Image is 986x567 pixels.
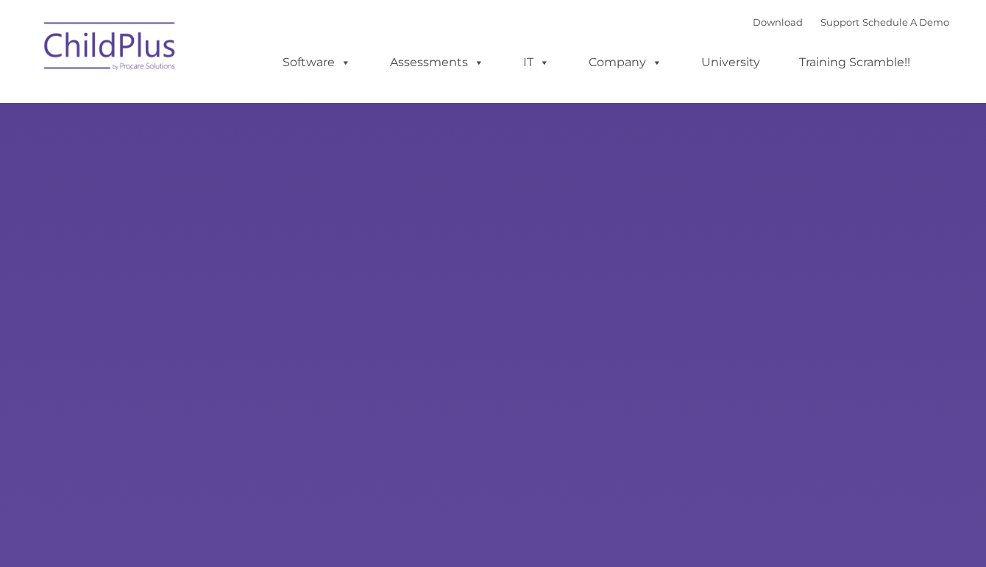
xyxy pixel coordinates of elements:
a: IT [508,48,564,77]
font: | [753,16,949,28]
a: Assessments [375,48,499,77]
a: Company [574,48,677,77]
a: Support [820,16,859,28]
a: Download [753,16,803,28]
a: Software [268,48,366,77]
a: University [687,48,775,77]
a: Schedule A Demo [862,16,949,28]
a: Training Scramble!! [784,48,925,77]
img: ChildPlus by Procare Solutions [37,12,184,85]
